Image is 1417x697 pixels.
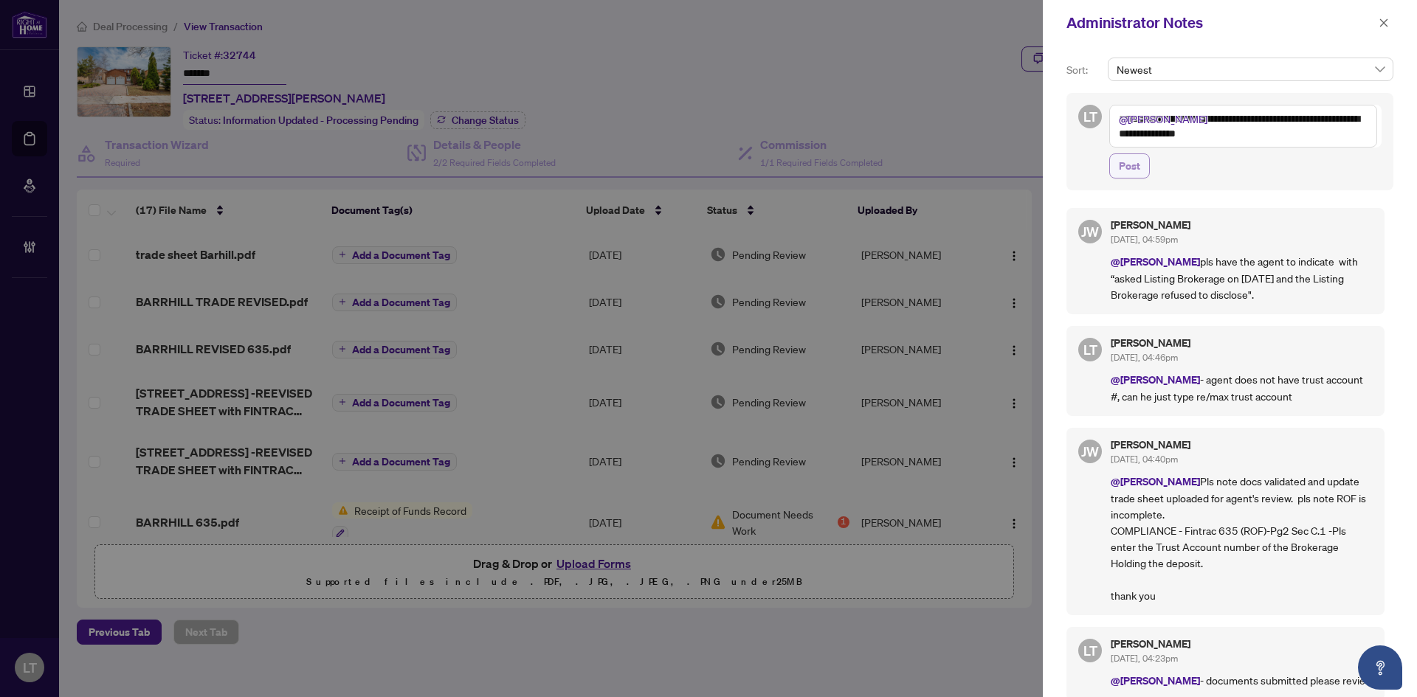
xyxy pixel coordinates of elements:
div: Administrator Notes [1066,12,1374,34]
span: LT [1083,106,1097,127]
span: [DATE], 04:40pm [1111,454,1178,465]
span: [DATE], 04:59pm [1111,234,1178,245]
span: @[PERSON_NAME] [1111,673,1200,687]
p: - documents submitted please review [1111,672,1373,689]
span: JW [1081,221,1099,242]
h5: [PERSON_NAME] [1111,639,1373,649]
span: LT [1083,339,1097,360]
h5: [PERSON_NAME] [1111,220,1373,230]
p: - agent does not have trust account #, can he just type re/max trust account [1111,371,1373,404]
button: Open asap [1358,645,1402,690]
span: [DATE], 04:46pm [1111,352,1178,363]
span: LT [1083,640,1097,661]
p: pls have the agent to indicate with “asked Listing Brokerage on [DATE] and the Listing Brokerage ... [1111,253,1373,302]
span: JW [1081,441,1099,462]
p: Pls note docs validated and update trade sheet uploaded for agent's review. pls note ROF is incom... [1111,473,1373,603]
p: Sort: [1066,62,1102,78]
span: Post [1119,154,1140,178]
button: Post [1109,153,1150,178]
span: [DATE], 04:23pm [1111,653,1178,664]
h5: [PERSON_NAME] [1111,338,1373,348]
span: @[PERSON_NAME] [1111,372,1200,386]
h5: [PERSON_NAME] [1111,440,1373,450]
span: @[PERSON_NAME] [1111,474,1200,488]
span: close [1379,18,1389,28]
span: @[PERSON_NAME] [1111,254,1200,268]
span: Newest [1117,58,1385,80]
